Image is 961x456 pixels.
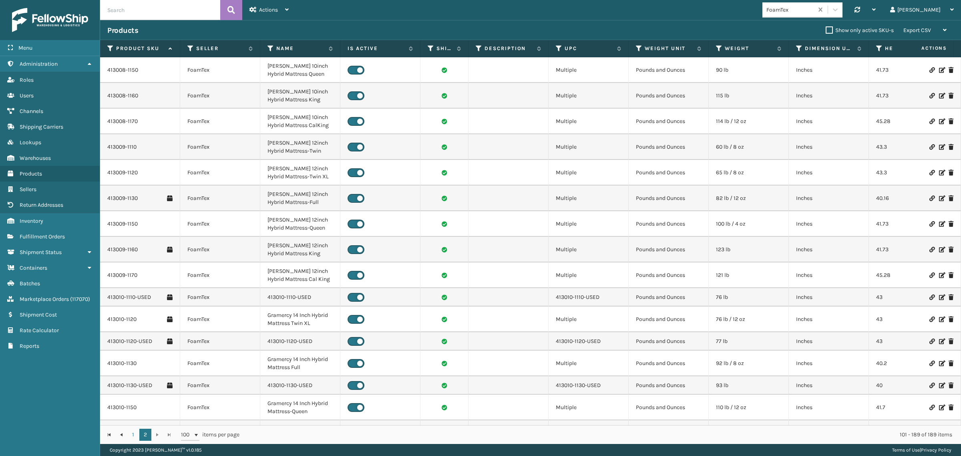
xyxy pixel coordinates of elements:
td: Multiple [549,109,629,134]
td: [PERSON_NAME] 10inch Hybrid Mattress King [260,83,340,109]
td: [PERSON_NAME] 12inch Hybrid Mattress-Full [260,186,340,211]
td: 90 lb [709,57,789,83]
span: Export CSV [903,27,931,34]
span: Menu [18,44,32,51]
i: Edit [939,144,944,150]
td: Pounds and Ounces [629,57,709,83]
td: [PERSON_NAME] 10inch Hybrid Mattress CalKing [260,109,340,134]
td: 60 lb / 8 oz [709,134,789,160]
h3: Products [107,26,138,35]
td: FoamTex [180,134,260,160]
span: Batches [20,280,40,287]
td: 413010-1130-USED [549,376,629,395]
td: 41.73 [869,83,949,109]
td: 76 lb [709,288,789,307]
td: FoamTex [180,237,260,262]
span: Products [20,170,42,177]
td: Pounds and Ounces [629,420,709,439]
td: Inches [789,420,869,439]
a: Go to the previous page [115,429,127,441]
td: FoamTex [180,420,260,439]
td: 92 lb / 8 oz [709,351,789,376]
a: 1 [127,429,139,441]
td: Inches [789,288,869,307]
td: [PERSON_NAME] 12inch Hybrid Mattress King [260,237,340,262]
a: Terms of Use [892,447,920,453]
td: 43.3 [869,134,949,160]
td: 43 [869,332,949,351]
td: 41.7 [869,395,949,420]
td: Pounds and Ounces [629,376,709,395]
i: Edit [939,272,944,278]
span: Channels [20,108,43,115]
td: Multiple [549,262,629,288]
div: | [892,444,951,456]
i: Link Product [929,295,934,300]
td: Pounds and Ounces [629,262,709,288]
a: 413009-1170 [107,271,137,279]
span: items per page [181,429,239,441]
p: Copyright 2023 [PERSON_NAME]™ v 1.0.185 [110,444,202,456]
td: Multiple [549,307,629,332]
td: Pounds and Ounces [629,134,709,160]
span: Go to the previous page [118,432,125,438]
label: Name [276,45,325,52]
td: Gramercy 14 Inch Hybrid Mattress Twin XL [260,307,340,332]
i: Link Product [929,67,934,73]
i: Delete [949,170,953,176]
i: Edit [939,170,944,176]
i: Link Product [929,144,934,150]
i: Delete [949,272,953,278]
i: Delete [949,196,953,201]
td: Inches [789,109,869,134]
td: 111 lb [709,420,789,439]
span: Marketplace Orders [20,296,69,303]
a: 413009-1160 [107,246,138,254]
a: 2 [139,429,151,441]
span: Reports [20,343,39,349]
td: Gramercy 14 Inch Hybrid Mattress Full [260,351,340,376]
i: Link Product [929,383,934,388]
td: 43 [869,288,949,307]
i: Edit [939,317,944,322]
td: 41.73 [869,211,949,237]
span: Warehouses [20,155,51,161]
td: Inches [789,186,869,211]
span: Go to the first page [106,432,113,438]
i: Link Product [929,221,934,227]
td: 413010-1130-USED [260,376,340,395]
td: 45.28 [869,262,949,288]
i: Edit [939,339,944,344]
td: 43.3 [869,160,949,186]
td: 40 [869,376,949,395]
td: [PERSON_NAME] 10inch Hybrid Mattress Queen [260,57,340,83]
div: 101 - 189 of 189 items [251,431,952,439]
i: Delete [949,247,953,252]
td: [PERSON_NAME] 12inch Hybrid Mattress-Queen [260,211,340,237]
i: Link Product [929,272,934,278]
td: Inches [789,351,869,376]
a: Privacy Policy [921,447,951,453]
span: Shipment Status [20,249,62,256]
td: FoamTex [180,57,260,83]
span: Return Addresses [20,202,63,208]
td: 413010-1150-USED [260,420,340,439]
i: Delete [949,383,953,388]
span: Inventory [20,218,43,224]
td: Inches [789,83,869,109]
td: FoamTex [180,351,260,376]
td: Inches [789,134,869,160]
td: FoamTex [180,186,260,211]
i: Edit [939,93,944,99]
label: Show only active SKU-s [826,27,894,34]
td: Pounds and Ounces [629,211,709,237]
span: Actions [896,42,952,55]
span: Lookups [20,139,41,146]
td: 100 lb / 4 oz [709,211,789,237]
td: FoamTex [180,307,260,332]
i: Link Product [929,170,934,176]
td: 65 lb / 8 oz [709,160,789,186]
td: Inches [789,262,869,288]
td: Multiple [549,211,629,237]
i: Link Product [929,247,934,252]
